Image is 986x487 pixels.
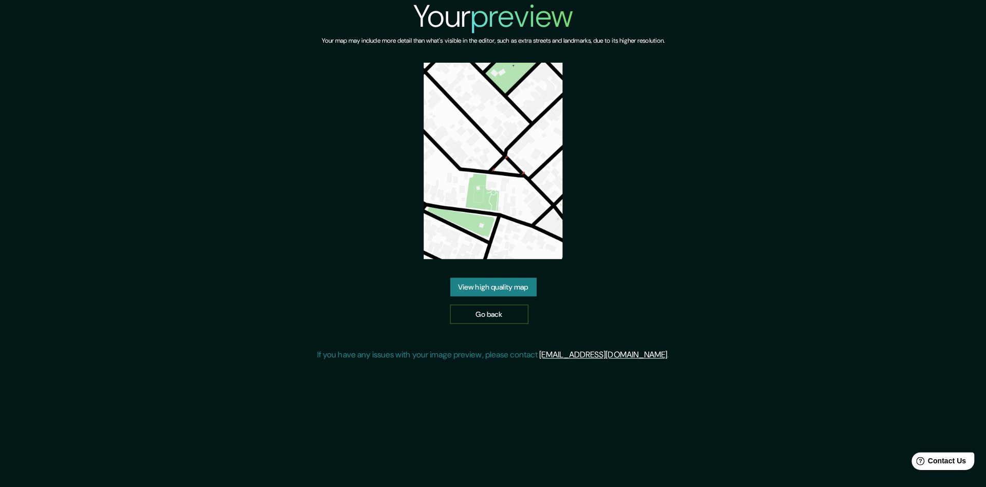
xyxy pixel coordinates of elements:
[894,447,975,476] iframe: Help widget launcher
[323,37,663,48] h6: Your map may include more detail than what's visible in the editor, such as extra streets and lan...
[539,349,666,359] a: [EMAIL_ADDRESS][DOMAIN_NAME]
[424,64,562,259] img: created-map-preview
[450,278,536,297] a: View high quality map
[450,304,528,323] a: Go back
[319,348,668,360] p: If you have any issues with your image preview, please contact .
